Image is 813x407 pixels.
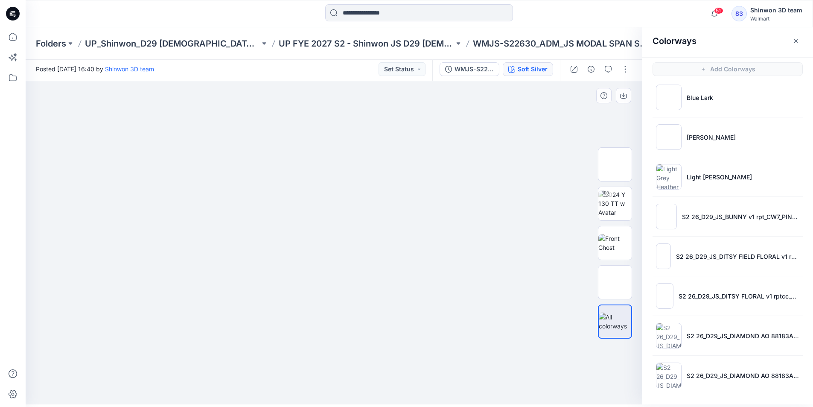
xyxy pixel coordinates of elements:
[679,292,799,301] p: S2 26_D29_JS_DITSY FLORAL v1 rptcc_CW28_DARK IRIS_WM
[584,62,598,76] button: Details
[598,234,632,252] img: Front Ghost
[687,173,752,182] p: Light [PERSON_NAME]
[599,313,631,331] img: All colorways
[36,38,66,50] a: Folders
[473,38,648,50] p: WMJS-S22630_ADM_JS MODAL SPAN SS TEE
[687,93,713,102] p: Blue Lark
[85,38,260,50] a: UP_Shinwon_D29 [DEMOGRAPHIC_DATA] Sleep
[687,371,799,380] p: S2 26_D29_JS_DIAMOND AO 88183A v1_KOM rpt_CW7_VERDIGRIS GRN_WM
[656,243,671,269] img: S2 26_D29_JS_DITSY FIELD FLORAL v1 rpt_CW2_VIVID WHITE PINKS_WM
[455,64,494,74] div: WMJS-S22630_ADM_JS MODAL SPAN SS TEE
[105,65,154,73] a: Shinwon 3D team
[656,164,682,190] img: Light Grey Heather
[598,190,632,217] img: 2024 Y 130 TT w Avatar
[682,212,799,221] p: S2 26_D29_JS_BUNNY v1 rpt_CW7_PINK SKY_WM
[750,15,802,22] div: Walmart
[656,323,682,348] img: S2 26_D29_JS_DIAMOND AO 88183A v1_KOM rpt_CW3_NAVY WATER_WM
[279,38,454,50] a: UP FYE 2027 S2 - Shinwon JS D29 [DEMOGRAPHIC_DATA] Sleepwear
[656,204,677,229] img: S2 26_D29_JS_BUNNY v1 rpt_CW7_PINK SKY_WM
[36,64,154,73] span: Posted [DATE] 16:40 by
[656,85,682,110] img: Blue Lark
[750,5,802,15] div: Shinwon 3D team
[656,124,682,150] img: Wheat Heather
[503,62,553,76] button: Soft Silver
[656,363,682,388] img: S2 26_D29_JS_DIAMOND AO 88183A v1_KOM rpt_CW7_VERDIGRIS GRN_WM
[687,133,736,142] p: [PERSON_NAME]
[653,36,696,46] h2: Colorways
[714,7,723,14] span: 51
[440,62,499,76] button: WMJS-S22630_ADM_JS MODAL SPAN SS TEE
[518,64,548,74] div: Soft Silver
[656,283,673,309] img: S2 26_D29_JS_DITSY FLORAL v1 rptcc_CW28_DARK IRIS_WM
[676,252,799,261] p: S2 26_D29_JS_DITSY FIELD FLORAL v1 rpt_CW2_VIVID WHITE PINKS_WM
[687,331,799,340] p: S2 26_D29_JS_DIAMOND AO 88183A v1_KOM rpt_CW3_NAVY WATER_WM
[731,6,747,21] div: S3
